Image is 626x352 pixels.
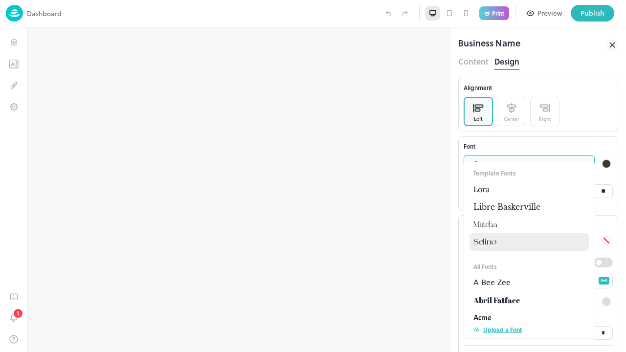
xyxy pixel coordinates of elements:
[473,277,511,288] span: A Bee Zee
[483,325,522,334] p: Upload a Font
[473,201,540,213] span: Libre Baskerville
[473,236,496,248] span: Selino
[469,259,589,274] li: All Fonts
[473,183,490,195] span: Lora
[473,219,497,230] span: Matcha
[473,312,491,324] span: Acme
[473,294,520,306] span: Abril Fatface
[469,166,589,180] li: Template Fonts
